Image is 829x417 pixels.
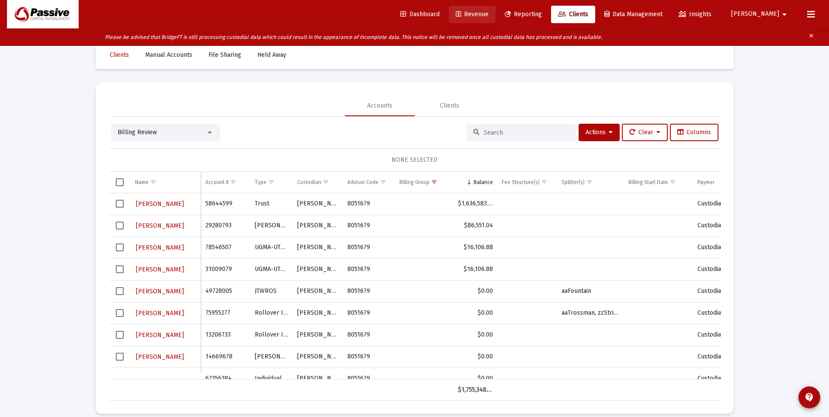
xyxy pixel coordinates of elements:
td: Rollover IRA [250,324,293,346]
td: Column Fee Structure(s) [497,172,557,193]
td: 8051679 [343,258,395,280]
td: UGMA-UTMA [250,258,293,280]
a: Reporting [498,6,549,23]
td: [PERSON_NAME] [250,346,293,368]
span: [PERSON_NAME] [136,353,184,361]
td: 8051679 [343,368,395,389]
td: 78546507 [201,236,250,258]
td: 8051679 [343,236,395,258]
div: Custodian billed [697,374,755,383]
td: Rollover IRA [250,302,293,324]
div: Select row [116,222,124,229]
td: 14669678 [201,346,250,368]
button: [PERSON_NAME] [135,263,185,276]
td: [PERSON_NAME] [293,258,343,280]
span: Show filter options for column 'Advisor Code' [380,179,386,185]
td: [PERSON_NAME] [293,193,343,215]
span: [PERSON_NAME] [731,10,779,18]
td: [PERSON_NAME] [293,215,343,236]
a: File Sharing [201,46,248,64]
span: File Sharing [208,51,241,59]
span: Dashboard [400,10,440,18]
td: 8051679 [343,215,395,236]
button: Columns [670,124,718,141]
span: Actions [586,129,613,136]
span: Manual Accounts [145,51,192,59]
span: Show filter options for column 'Billing Start Date' [669,179,676,185]
input: Search [484,129,569,136]
mat-icon: arrow_drop_down [779,6,790,23]
div: Data grid [109,172,721,401]
span: [PERSON_NAME] [136,266,184,273]
button: [PERSON_NAME] [135,351,185,363]
a: Data Management [597,6,669,23]
td: Individual [250,368,293,389]
td: $0.00 [454,324,498,346]
div: Type [255,179,267,186]
div: Balance [474,179,493,186]
td: [PERSON_NAME] [250,215,293,236]
div: Custodian billed [697,221,755,230]
span: Clear [629,129,660,136]
div: Custodian [297,179,321,186]
td: [PERSON_NAME] [293,346,343,368]
td: 58644599 [201,193,250,215]
button: [PERSON_NAME] [721,5,800,23]
td: 8051679 [343,346,395,368]
div: Select row [116,265,124,273]
div: Select row [116,309,124,317]
div: Billing Group [399,179,430,186]
td: [PERSON_NAME] [293,280,343,302]
span: Show filter options for column 'Name' [150,179,156,185]
div: Custodian billed [697,243,755,252]
td: Column Name [131,172,201,193]
div: Custodian billed [697,309,755,317]
span: Billing Review [118,129,157,136]
button: [PERSON_NAME] [135,219,185,232]
span: [PERSON_NAME] [136,288,184,295]
td: 8051679 [343,302,395,324]
mat-icon: clear [808,31,815,44]
td: 49728005 [201,280,250,302]
div: Custodian billed [697,199,755,208]
td: $0.00 [454,346,498,368]
a: Manual Accounts [138,46,199,64]
div: Splitter(s) [562,179,585,186]
button: Actions [579,124,620,141]
td: 75955277 [201,302,250,324]
div: Billing Start Date [628,179,668,186]
td: Trust [250,193,293,215]
a: Insights [672,6,718,23]
span: Show filter options for column 'Billing Group' [431,179,437,185]
span: [PERSON_NAME] [136,244,184,251]
td: Column Balance [454,172,498,193]
div: NONE SELECTED [116,156,714,164]
div: Name [135,179,149,186]
td: JTWROS [250,280,293,302]
td: $0.00 [454,280,498,302]
span: [PERSON_NAME] [136,200,184,208]
td: UGMA-UTMA [250,236,293,258]
a: Held Away [250,46,293,64]
td: 67356384 [201,368,250,389]
span: Revenue [456,10,489,18]
span: Reporting [505,10,542,18]
td: Column Type [250,172,293,193]
a: Dashboard [393,6,447,23]
td: 8051679 [343,193,395,215]
div: Custodian billed [697,352,755,361]
i: Please be advised that BridgeFT is still processing custodial data which could result in the appe... [105,34,602,40]
td: Column Payment Source [693,172,760,193]
span: Data Management [604,10,663,18]
span: [PERSON_NAME] [136,222,184,229]
div: Custodian billed [697,287,755,295]
td: [PERSON_NAME] [293,236,343,258]
button: [PERSON_NAME] [135,241,185,254]
span: Clients [558,10,588,18]
td: 8051679 [343,280,395,302]
a: Revenue [449,6,496,23]
td: 13206733 [201,324,250,346]
td: $0.00 [454,302,498,324]
td: Column Account # [201,172,250,193]
td: aaTrossman, zzStrine [557,302,624,324]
